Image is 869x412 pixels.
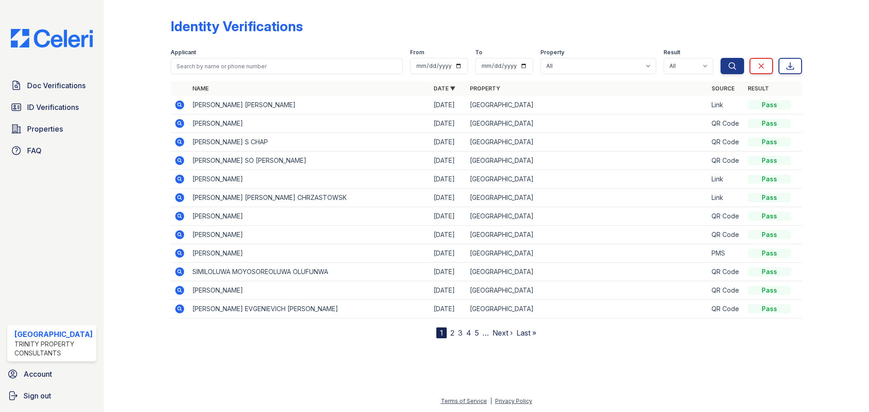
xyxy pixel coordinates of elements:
td: [GEOGRAPHIC_DATA] [466,263,707,281]
td: [GEOGRAPHIC_DATA] [466,207,707,226]
td: [DATE] [430,207,466,226]
td: [GEOGRAPHIC_DATA] [466,133,707,152]
td: [DATE] [430,133,466,152]
div: Trinity Property Consultants [14,340,93,358]
td: SIMILOLUWA MOYOSOREOLUWA OLUFUNWA [189,263,430,281]
a: FAQ [7,142,96,160]
td: [DATE] [430,263,466,281]
a: Next › [492,328,513,337]
td: [GEOGRAPHIC_DATA] [466,226,707,244]
a: ID Verifications [7,98,96,116]
div: Identity Verifications [171,18,303,34]
a: 4 [466,328,471,337]
div: Pass [748,156,791,165]
td: [PERSON_NAME] [189,244,430,263]
span: Doc Verifications [27,80,86,91]
td: [GEOGRAPHIC_DATA] [466,170,707,189]
td: QR Code [708,281,744,300]
td: [GEOGRAPHIC_DATA] [466,152,707,170]
td: [PERSON_NAME] EVGENIEVICH [PERSON_NAME] [189,300,430,318]
td: [PERSON_NAME] [189,207,430,226]
a: Name [192,85,209,92]
label: From [410,49,424,56]
td: QR Code [708,263,744,281]
span: Account [24,369,52,379]
div: Pass [748,267,791,276]
a: Doc Verifications [7,76,96,95]
td: [PERSON_NAME] [189,226,430,244]
td: QR Code [708,133,744,152]
td: [DATE] [430,281,466,300]
div: 1 [436,327,447,338]
div: Pass [748,230,791,239]
td: [GEOGRAPHIC_DATA] [466,244,707,263]
td: QR Code [708,114,744,133]
td: [PERSON_NAME] [189,170,430,189]
a: Date ▼ [434,85,455,92]
td: [DATE] [430,96,466,114]
td: [DATE] [430,189,466,207]
td: Link [708,96,744,114]
td: [DATE] [430,226,466,244]
label: Result [664,49,680,56]
a: Account [4,365,100,383]
input: Search by name or phone number [171,58,403,74]
td: QR Code [708,226,744,244]
td: [DATE] [430,300,466,318]
a: 3 [458,328,463,337]
td: [PERSON_NAME] SO [PERSON_NAME] [189,152,430,170]
img: CE_Logo_Blue-a8612792a0a2168367f1c8372b55b34899dd931a85d93a1a3d3e32e68fde9ad4.png [4,29,100,47]
td: QR Code [708,207,744,226]
div: Pass [748,175,791,184]
div: Pass [748,286,791,295]
div: Pass [748,137,791,147]
td: Link [708,170,744,189]
td: [GEOGRAPHIC_DATA] [466,114,707,133]
span: … [482,327,489,338]
td: [DATE] [430,244,466,263]
span: Sign out [24,390,51,401]
a: Sign out [4,387,100,405]
td: [DATE] [430,170,466,189]
a: Terms of Service [441,398,487,404]
label: Applicant [171,49,196,56]
td: [GEOGRAPHIC_DATA] [466,96,707,114]
a: Result [748,85,769,92]
a: Properties [7,120,96,138]
div: Pass [748,119,791,128]
td: [DATE] [430,114,466,133]
div: [GEOGRAPHIC_DATA] [14,329,93,340]
td: [PERSON_NAME] [PERSON_NAME] CHRZASTOWSK [189,189,430,207]
div: Pass [748,100,791,109]
td: [GEOGRAPHIC_DATA] [466,300,707,318]
div: Pass [748,249,791,258]
span: Properties [27,123,63,134]
a: 5 [475,328,479,337]
div: | [490,398,492,404]
a: 2 [450,328,454,337]
div: Pass [748,212,791,221]
td: [GEOGRAPHIC_DATA] [466,189,707,207]
a: Source [711,85,735,92]
td: PMS [708,244,744,263]
label: Property [540,49,564,56]
td: [PERSON_NAME] [189,114,430,133]
td: [PERSON_NAME] [PERSON_NAME] [189,96,430,114]
td: QR Code [708,300,744,318]
div: Pass [748,193,791,202]
div: Pass [748,304,791,313]
td: [DATE] [430,152,466,170]
td: [PERSON_NAME] [189,281,430,300]
td: QR Code [708,152,744,170]
td: Link [708,189,744,207]
span: FAQ [27,145,42,156]
label: To [475,49,482,56]
span: ID Verifications [27,102,79,113]
a: Privacy Policy [495,398,532,404]
a: Property [470,85,500,92]
td: [PERSON_NAME] S CHAP [189,133,430,152]
td: [GEOGRAPHIC_DATA] [466,281,707,300]
a: Last » [516,328,536,337]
